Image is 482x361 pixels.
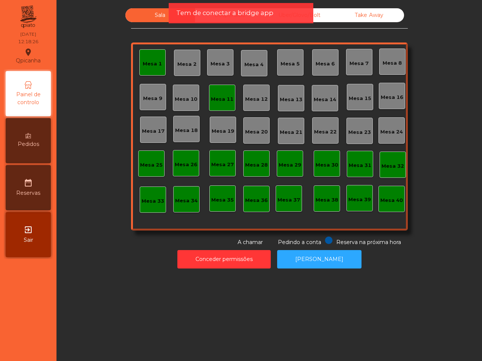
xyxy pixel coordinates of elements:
span: Reservas [16,189,40,197]
div: Mesa 40 [380,197,403,204]
div: Mesa 24 [380,128,403,136]
div: Mesa 32 [381,162,404,170]
div: Mesa 31 [349,162,371,169]
div: Mesa 10 [175,96,197,103]
div: Mesa 5 [281,60,300,68]
span: A chamar [238,239,263,246]
div: Mesa 14 [314,96,336,103]
div: Mesa 4 [244,61,264,68]
button: Conceder permissões [177,250,271,268]
div: Mesa 11 [211,96,233,103]
i: location_on [24,48,33,57]
div: Mesa 27 [211,161,234,168]
div: [DATE] [20,31,36,38]
img: qpiato [19,4,37,30]
div: Mesa 34 [175,197,198,205]
div: Mesa 25 [140,161,163,169]
div: Mesa 21 [280,129,302,136]
span: Tem de conectar a bridge app [176,8,273,18]
div: Mesa 30 [316,161,338,169]
div: Mesa 36 [245,197,268,204]
div: Mesa 29 [279,161,301,169]
div: Mesa 9 [143,95,162,102]
div: Mesa 23 [348,129,371,136]
div: Mesa 33 [142,197,164,205]
div: Mesa 19 [212,127,234,135]
div: Take Away [334,8,404,22]
span: Sair [24,236,33,244]
div: Mesa 3 [210,60,230,68]
i: exit_to_app [24,225,33,234]
div: Mesa 12 [245,96,268,103]
div: Qpicanha [16,47,41,65]
div: Mesa 38 [316,196,338,204]
div: Mesa 6 [316,60,335,68]
div: Mesa 22 [314,128,337,136]
span: Reserva na próxima hora [336,239,401,246]
span: Painel de controlo [8,91,49,106]
div: Mesa 15 [349,95,371,102]
i: date_range [24,178,33,187]
div: Mesa 37 [278,196,300,204]
button: [PERSON_NAME] [277,250,361,268]
span: Pedindo a conta [278,239,321,246]
span: Pedidos [18,140,39,148]
div: Mesa 7 [349,60,369,67]
div: Mesa 1 [143,60,162,68]
div: Sala [125,8,195,22]
div: Mesa 13 [280,96,302,103]
div: Mesa 28 [245,161,268,169]
div: 12:18:26 [18,38,38,45]
div: Mesa 8 [383,59,402,67]
div: Mesa 20 [245,128,268,136]
div: Mesa 16 [381,94,403,101]
div: Mesa 26 [175,161,197,168]
div: Mesa 2 [177,61,197,68]
div: Mesa 35 [211,196,234,204]
div: Mesa 18 [175,127,198,134]
div: Mesa 17 [142,127,165,135]
div: Mesa 39 [348,196,371,203]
